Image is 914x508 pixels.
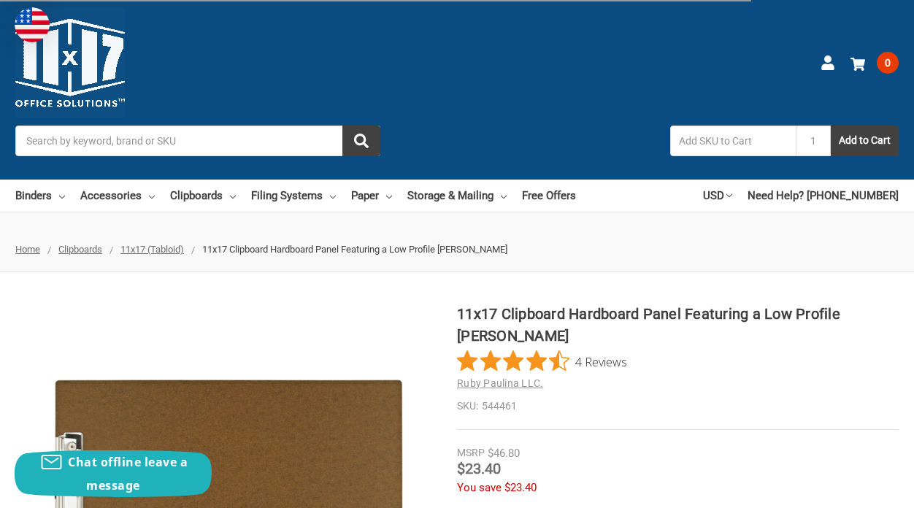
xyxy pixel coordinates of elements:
button: Chat offline leave a message [15,450,212,497]
a: 11x17 (Tabloid) [120,244,184,255]
a: Ruby Paulina LLC. [457,377,543,389]
span: 4 Reviews [575,350,627,372]
a: Paper [351,180,392,212]
a: Clipboards [58,244,102,255]
h1: 11x17 Clipboard Hardboard Panel Featuring a Low Profile [PERSON_NAME] [457,303,899,347]
a: Accessories [80,180,155,212]
input: Add SKU to Cart [670,126,796,156]
button: Add to Cart [831,126,899,156]
div: MSRP [457,445,485,461]
a: 0 [850,44,899,82]
span: $23.40 [457,460,501,477]
a: USD [703,180,732,212]
span: $46.80 [488,447,520,460]
dt: SKU: [457,399,478,414]
span: $23.40 [504,481,537,494]
a: Storage & Mailing [407,180,507,212]
a: Free Offers [522,180,576,212]
span: 11x17 Clipboard Hardboard Panel Featuring a Low Profile [PERSON_NAME] [202,244,507,255]
a: Filing Systems [251,180,336,212]
span: You save [457,481,502,494]
img: 11x17.com [15,8,125,118]
a: Clipboards [170,180,236,212]
span: Chat offline leave a message [68,454,188,493]
img: duty and tax information for United States [15,7,50,42]
a: Need Help? [PHONE_NUMBER] [748,180,899,212]
span: 0 [877,52,899,74]
button: Rated 4.3 out of 5 stars from 4 reviews. Jump to reviews. [457,350,627,372]
a: Home [15,244,40,255]
input: Search by keyword, brand or SKU [15,126,380,156]
a: Binders [15,180,65,212]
